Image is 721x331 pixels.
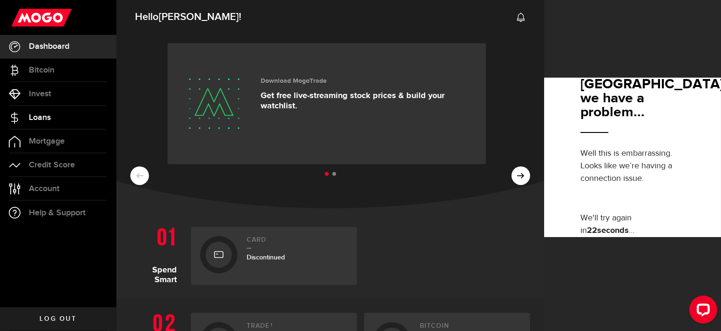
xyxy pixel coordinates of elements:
span: Discontinued [247,253,285,261]
sup: 1 [270,322,273,328]
span: Dashboard [29,42,69,51]
span: [PERSON_NAME] [159,11,239,23]
span: Bitcoin [29,66,54,74]
h1: Spend Smart [130,222,184,285]
p: Get free live-streaming stock prices & build your watchlist. [261,91,472,111]
strong: seconds [587,226,629,235]
iframe: LiveChat chat widget [682,292,721,331]
span: 22 [587,226,597,235]
p: Well this is embarrassing. Looks like we’re having a connection issue. [580,147,684,185]
span: Mortgage [29,137,65,146]
div: We'll try again in ... [580,198,684,237]
h2: Card [247,236,348,249]
a: CardDiscontinued [191,227,357,285]
span: Log out [40,316,76,322]
h3: Download MogoTrade [261,77,472,85]
span: Credit Score [29,161,75,169]
span: Invest [29,90,51,98]
a: Download MogoTrade Get free live-streaming stock prices & build your watchlist. [168,43,486,164]
h1: [GEOGRAPHIC_DATA], we have a problem... [580,78,684,119]
span: Hello ! [135,7,241,27]
span: Help & Support [29,209,86,217]
span: Loans [29,113,51,122]
span: Account [29,185,60,193]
